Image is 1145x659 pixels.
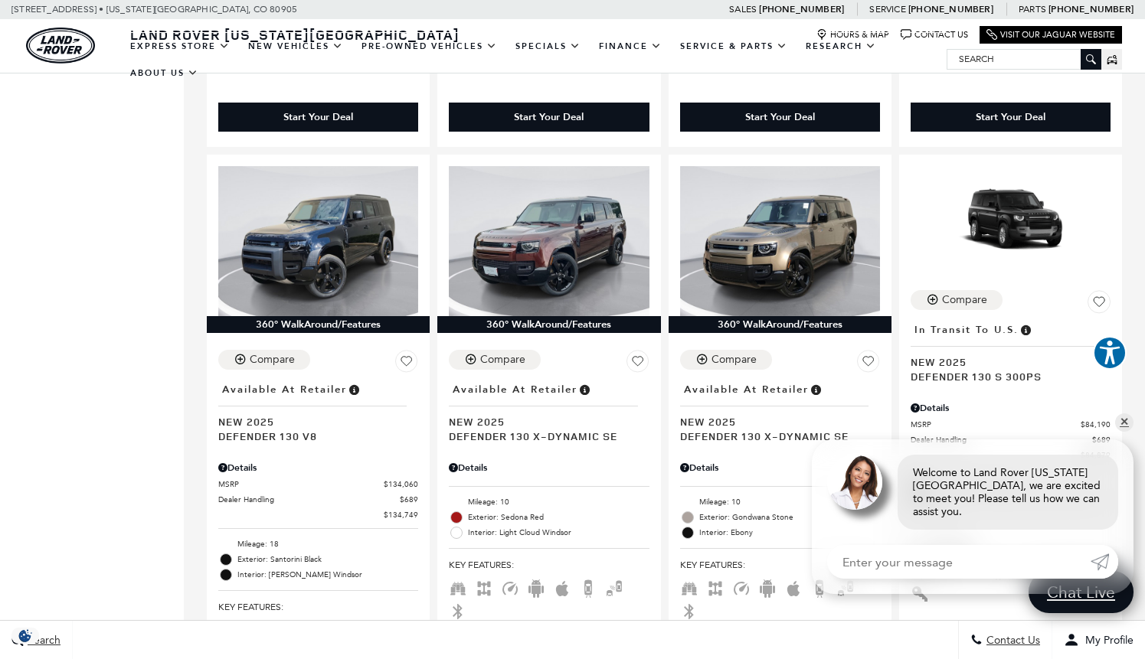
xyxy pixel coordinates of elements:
div: Start Your Deal [283,110,353,124]
span: Land Rover [US_STATE][GEOGRAPHIC_DATA] [130,25,460,44]
span: New 2025 [449,414,637,429]
span: MSRP [911,419,1081,430]
span: Vehicle is in stock and ready for immediate delivery. Due to demand, availability is subject to c... [347,381,361,398]
button: Save Vehicle [395,350,418,379]
span: $84,190 [1081,419,1111,430]
a: Available at RetailerNew 2025Defender 130 X-Dynamic SE [449,379,649,443]
span: Interior Accents [911,587,929,598]
span: Interior: Ebony [699,525,880,540]
span: Key Features : [218,599,418,615]
span: Apple Car-Play [784,582,803,592]
a: land-rover [26,28,95,64]
aside: Accessibility Help Desk [1093,336,1127,373]
span: Interior: [PERSON_NAME] Windsor [237,567,418,582]
a: MSRP $134,060 [218,478,418,490]
span: New 2025 [218,414,407,429]
span: Defender 130 V8 [218,429,407,443]
span: New 2025 [680,414,869,429]
span: Adaptive Cruise Control [732,582,751,592]
a: Dealer Handling $689 [218,494,418,505]
div: Pricing Details - Defender 130 V8 [218,461,418,475]
a: Pre-Owned Vehicles [352,33,506,60]
div: Compare [250,353,295,367]
span: Exterior: Santorini Black [237,552,418,567]
span: Exterior: Gondwana Stone [699,510,880,525]
a: MSRP $84,190 [911,419,1111,430]
div: Start Your Deal [745,110,815,124]
span: Key Features : [680,556,880,573]
span: Interior: Light Cloud Windsor [468,525,649,540]
span: Available at Retailer [684,381,809,398]
a: EXPRESS STORE [121,33,239,60]
span: Service [869,4,905,15]
span: Apple Car-Play [553,582,571,592]
span: Backup Camera [579,582,597,592]
span: Defender 130 S 300PS [911,369,1099,383]
span: $689 [1092,434,1111,445]
div: 360° WalkAround/Features [207,316,430,333]
span: Sales [729,4,757,15]
span: Android Auto [758,582,777,592]
a: Visit Our Jaguar Website [986,29,1115,41]
a: In Transit to U.S.New 2025Defender 130 S 300PS [911,319,1111,383]
div: Welcome to Land Rover [US_STATE][GEOGRAPHIC_DATA], we are excited to meet you! Please tell us how... [898,455,1118,530]
a: [PHONE_NUMBER] [759,3,844,15]
span: In Transit to U.S. [914,321,1019,338]
a: [STREET_ADDRESS] • [US_STATE][GEOGRAPHIC_DATA], CO 80905 [11,4,297,15]
img: 2025 Land Rover Defender 130 X-Dynamic SE [449,166,649,316]
span: Android Auto [527,582,545,592]
span: Third Row Seats [449,582,467,592]
span: $134,749 [384,509,418,520]
div: Compare [712,353,757,367]
a: Finance [590,33,671,60]
button: Save Vehicle [1088,290,1111,319]
span: $689 [400,494,418,505]
a: Available at RetailerNew 2025Defender 130 V8 [218,379,418,443]
a: [PHONE_NUMBER] [1048,3,1134,15]
span: Vehicle is in stock and ready for immediate delivery. Due to demand, availability is subject to c... [809,381,823,398]
input: Enter your message [827,545,1091,579]
a: New Vehicles [239,33,352,60]
span: My Profile [1079,634,1134,647]
span: Bluetooth [449,605,467,615]
div: Compare [480,353,525,367]
a: Dealer Handling $689 [911,434,1111,445]
button: Compare Vehicle [911,290,1003,310]
span: New 2025 [911,354,1099,369]
section: Click to Open Cookie Consent Modal [8,628,43,644]
nav: Main Navigation [121,33,947,86]
div: Start Your Deal [976,110,1045,124]
a: Submit [1091,545,1118,579]
img: 2025 Land Rover Defender 130 V8 [218,166,418,316]
a: [PHONE_NUMBER] [908,3,993,15]
span: Dealer Handling [911,434,1092,445]
span: Parts [1019,4,1046,15]
a: Service & Parts [671,33,797,60]
img: Land Rover [26,28,95,64]
button: Compare Vehicle [218,350,310,370]
span: Dealer Handling [218,494,400,505]
div: Start Your Deal [218,103,418,132]
img: Agent profile photo [827,455,882,510]
span: Vehicle is in stock and ready for immediate delivery. Due to demand, availability is subject to c... [577,381,591,398]
a: Contact Us [901,29,968,41]
span: Available at Retailer [222,381,347,398]
li: Mileage: 10 [680,494,880,510]
span: Third Row Seats [680,582,698,592]
button: Compare Vehicle [449,350,541,370]
div: Start Your Deal [911,103,1111,132]
a: Hours & Map [816,29,889,41]
span: Contact Us [983,634,1040,647]
li: Mileage: 18 [218,537,418,552]
span: Adaptive Cruise Control [501,582,519,592]
span: Key Features : [449,556,649,573]
div: Start Your Deal [449,103,649,132]
li: Mileage: 10 [449,494,649,510]
div: Pricing Details - Defender 130 X-Dynamic SE [680,461,880,475]
a: $134,749 [218,509,418,520]
button: Compare Vehicle [680,350,772,370]
div: Start Your Deal [680,103,880,132]
a: Research [797,33,885,60]
img: 2025 Land Rover Defender 130 X-Dynamic SE [680,166,880,316]
button: Explore your accessibility options [1093,336,1127,370]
